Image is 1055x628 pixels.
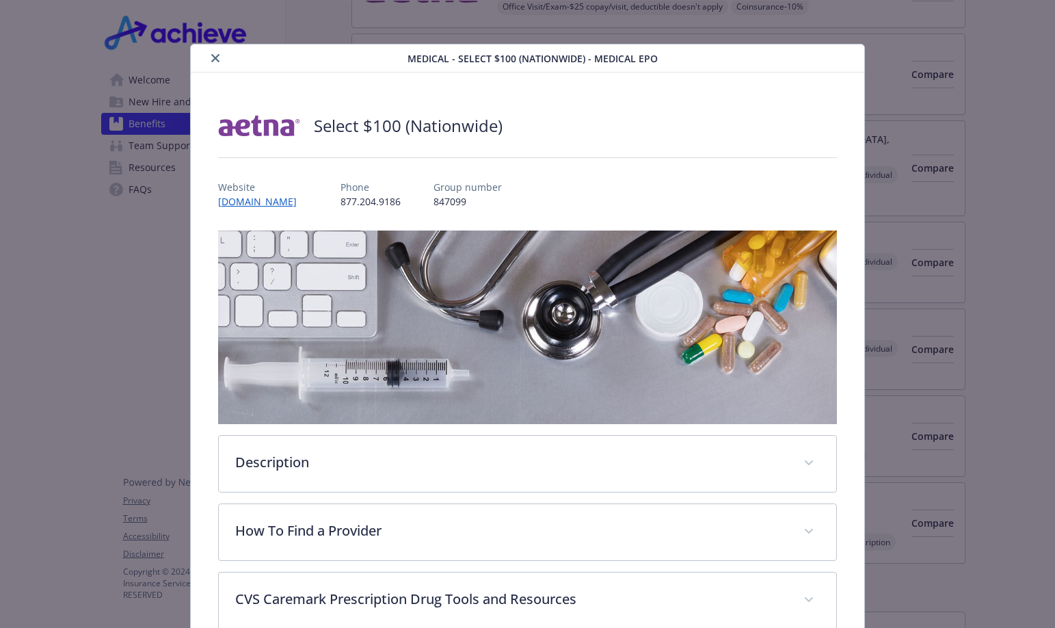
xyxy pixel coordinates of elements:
p: Description [235,452,788,473]
img: Aetna Inc [218,105,300,146]
p: 847099 [433,194,502,209]
p: 877.204.9186 [340,194,401,209]
a: [DOMAIN_NAME] [218,195,308,208]
p: Phone [340,180,401,194]
p: How To Find a Provider [235,521,788,541]
div: Description [219,436,837,492]
p: CVS Caremark Prescription Drug Tools and Resources [235,589,788,610]
p: Website [218,180,308,194]
h2: Select $100 (Nationwide) [314,114,503,138]
div: How To Find a Provider [219,504,837,560]
img: banner [218,231,838,424]
p: Group number [433,180,502,194]
button: close [207,50,224,66]
span: Medical - Select $100 (Nationwide) - Medical EPO [408,51,658,66]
